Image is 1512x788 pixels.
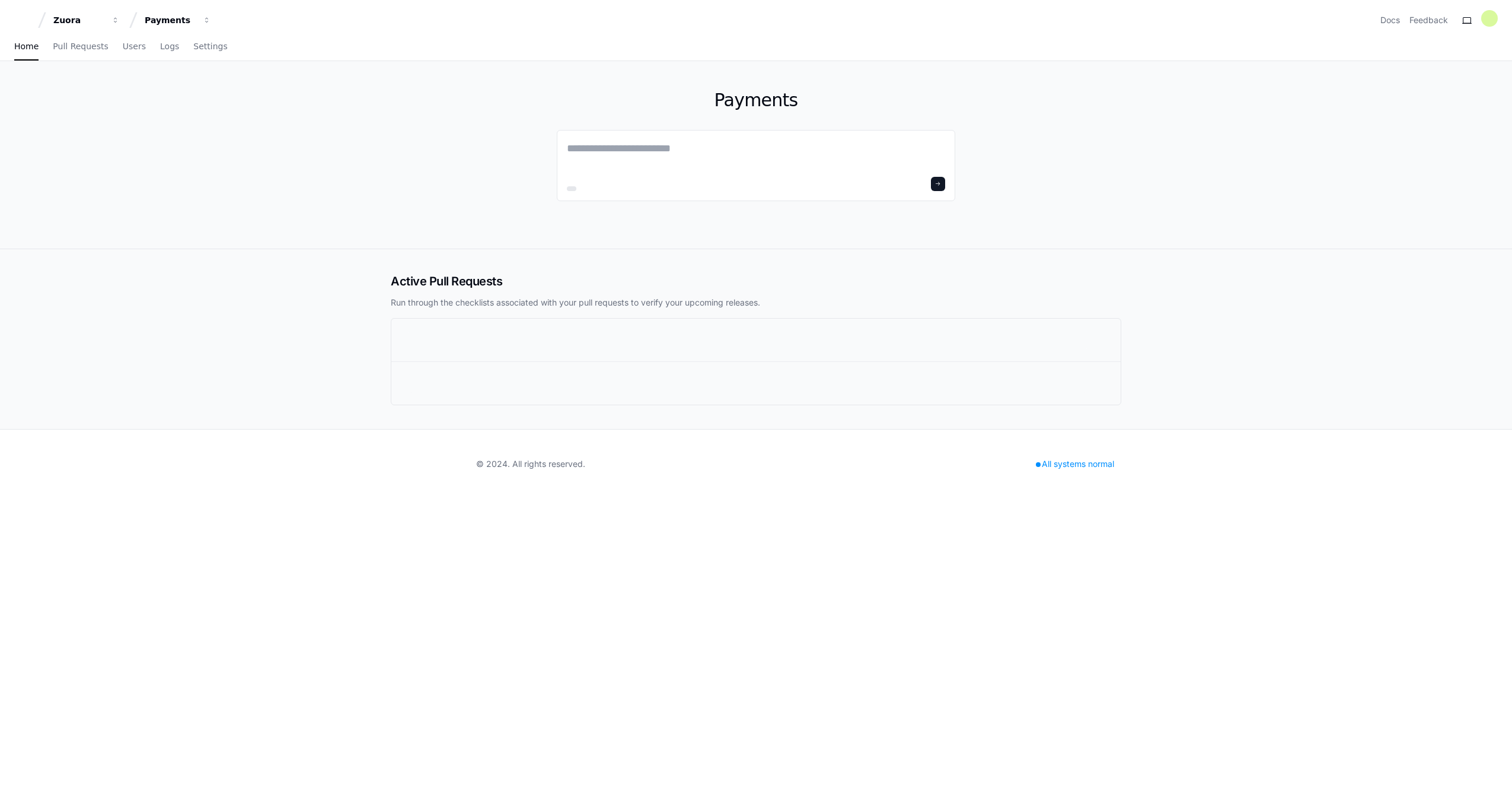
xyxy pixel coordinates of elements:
[14,43,39,50] span: Home
[123,33,146,61] a: Users
[14,33,39,61] a: Home
[1380,14,1400,26] a: Docs
[391,273,1121,290] h2: Active Pull Requests
[193,33,227,61] a: Settings
[1409,14,1448,26] button: Feedback
[145,14,196,26] div: Payments
[391,297,1121,309] p: Run through the checklists associated with your pull requests to verify your upcoming releases.
[1029,456,1121,472] div: All systems normal
[160,33,179,61] a: Logs
[476,458,585,470] div: © 2024. All rights reserved.
[557,90,955,111] h1: Payments
[140,9,216,31] button: Payments
[53,33,108,61] a: Pull Requests
[53,43,108,50] span: Pull Requests
[49,9,125,31] button: Zuora
[160,43,179,50] span: Logs
[53,14,104,26] div: Zuora
[193,43,227,50] span: Settings
[123,43,146,50] span: Users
